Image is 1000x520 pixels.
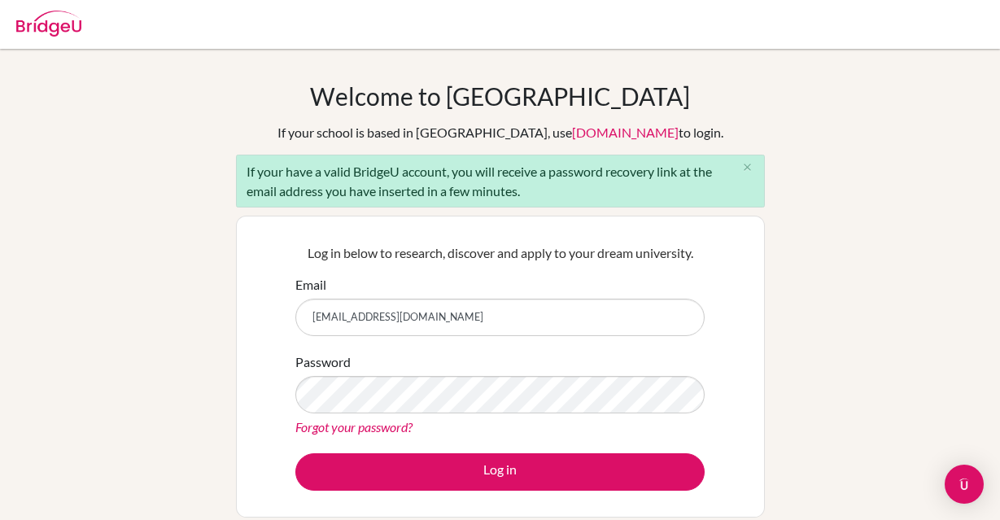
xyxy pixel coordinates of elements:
[572,125,679,140] a: [DOMAIN_NAME]
[741,161,753,173] i: close
[295,453,705,491] button: Log in
[295,352,351,372] label: Password
[16,11,81,37] img: Bridge-U
[945,465,984,504] div: Open Intercom Messenger
[731,155,764,180] button: Close
[236,155,765,208] div: If your have a valid BridgeU account, you will receive a password recovery link at the email addr...
[295,419,413,435] a: Forgot your password?
[310,81,690,111] h1: Welcome to [GEOGRAPHIC_DATA]
[295,243,705,263] p: Log in below to research, discover and apply to your dream university.
[295,275,326,295] label: Email
[277,123,723,142] div: If your school is based in [GEOGRAPHIC_DATA], use to login.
